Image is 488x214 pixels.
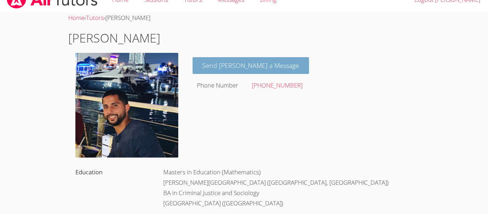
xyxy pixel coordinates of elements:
div: › › [68,13,420,23]
a: Home [68,14,85,22]
a: Send [PERSON_NAME] a Message [193,57,309,74]
a: [PHONE_NUMBER] [252,81,303,89]
h1: [PERSON_NAME] [68,29,420,47]
label: Education [75,168,103,176]
span: [PERSON_NAME] [105,14,150,22]
a: Tutors [86,14,104,22]
div: Masters in Education (Mathematics) [PERSON_NAME][GEOGRAPHIC_DATA] ([GEOGRAPHIC_DATA], [GEOGRAPHIC... [156,165,420,211]
img: IMG_3241.jpeg [75,53,178,158]
label: Phone Number [197,81,238,89]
